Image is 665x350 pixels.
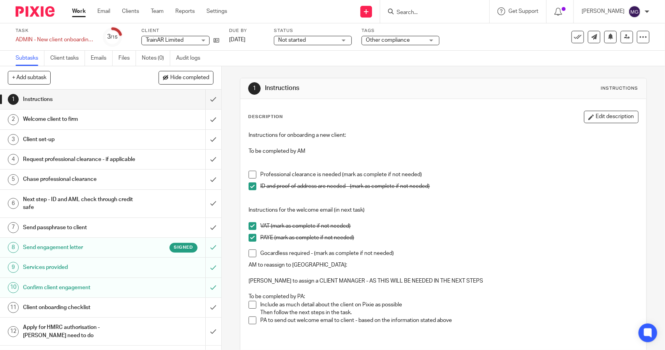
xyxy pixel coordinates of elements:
[278,37,306,43] span: Not started
[249,206,638,214] p: Instructions for the welcome email (in next task)
[8,262,19,273] div: 9
[249,277,638,293] p: [PERSON_NAME] to assign a CLIENT MANAGER - AS THIS WILL BE NEEDED IN THE NEXT STEPS
[151,7,164,15] a: Team
[23,222,139,233] h1: Send passphrase to client
[118,51,136,66] a: Files
[23,282,139,293] h1: Confirm client engagement
[91,51,113,66] a: Emails
[16,36,93,44] div: ADMIN - New client onboarding - Limited company AM [DATE]
[260,234,638,242] p: PAYE (mark as complete if not needed)
[159,71,213,84] button: Hide completed
[141,28,219,34] label: Client
[108,32,118,41] div: 3
[274,28,352,34] label: Status
[8,114,19,125] div: 2
[23,302,139,313] h1: Client onboarding checklist
[16,28,93,34] label: Task
[396,9,466,16] input: Search
[16,6,55,17] img: Pixie
[508,9,538,14] span: Get Support
[8,282,19,293] div: 10
[260,171,638,179] p: Professional clearance is needed (mark as complete if not needed)
[122,7,139,15] a: Clients
[23,134,139,145] h1: Client set-up
[366,37,410,43] span: Other compliance
[23,94,139,105] h1: Instructions
[260,222,638,230] p: VAT (mark as complete if not needed)
[50,51,85,66] a: Client tasks
[111,35,118,39] small: /15
[248,114,283,120] p: Description
[72,7,86,15] a: Work
[16,36,93,44] div: ADMIN - New client onboarding - Limited company AM 2025 JUNE
[8,222,19,233] div: 7
[249,293,638,301] p: To be completed by PA:
[23,262,139,273] h1: Services provided
[249,261,638,269] p: AM to reassign to [GEOGRAPHIC_DATA]:
[265,84,460,92] h1: Instructions
[23,322,139,341] h1: Apply for HMRC authorisation - [PERSON_NAME] need to do
[260,182,638,190] p: ID and proof of address are needed - (mark as complete if not needed)
[146,37,183,43] span: TrainAR Limited
[229,37,245,42] span: [DATE]
[8,154,19,165] div: 4
[601,85,639,92] div: Instructions
[584,111,639,123] button: Edit description
[260,301,638,309] p: Include as much detail about the client on Pixie as possible
[23,173,139,185] h1: Chase professional clearance
[97,7,110,15] a: Email
[16,51,44,66] a: Subtasks
[582,7,624,15] p: [PERSON_NAME]
[23,194,139,214] h1: Next step - ID and AML check through credit safe
[229,28,264,34] label: Due by
[8,174,19,185] div: 5
[23,242,139,253] h1: Send engagement letter
[170,75,209,81] span: Hide completed
[23,154,139,165] h1: Request professional clearance - if applicable
[176,51,206,66] a: Audit logs
[8,302,19,313] div: 11
[8,71,51,84] button: + Add subtask
[23,113,139,125] h1: Welcome client to firm
[206,7,227,15] a: Settings
[249,147,638,155] p: To be completed by AM
[628,5,641,18] img: svg%3E
[248,82,261,95] div: 1
[260,249,638,257] p: Gocardless required - (mark as complete if not needed)
[142,51,170,66] a: Notes (0)
[260,316,638,324] p: PA to send out welcome email to client - based on the information stated above
[8,134,19,145] div: 3
[362,28,439,34] label: Tags
[8,198,19,209] div: 6
[260,309,638,316] p: Then follow the next steps in the task.
[175,7,195,15] a: Reports
[174,244,193,251] span: Signed
[249,131,638,139] p: Instructions for onboarding a new client:
[8,242,19,253] div: 8
[8,94,19,105] div: 1
[8,326,19,337] div: 12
